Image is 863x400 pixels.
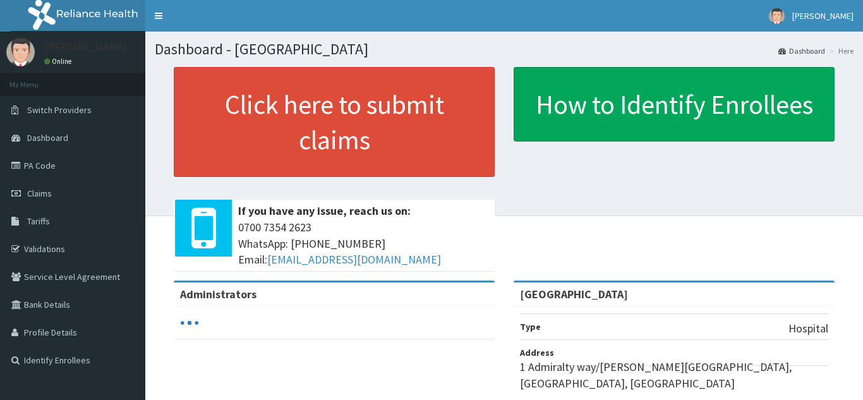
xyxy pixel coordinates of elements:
a: Dashboard [778,45,825,56]
span: Tariffs [27,215,50,227]
a: How to Identify Enrollees [514,67,835,142]
b: Type [520,321,541,332]
img: User Image [769,8,785,24]
a: Click here to submit claims [174,67,495,177]
p: Hospital [788,320,828,337]
span: Dashboard [27,132,68,143]
img: User Image [6,38,35,66]
span: 0700 7354 2623 WhatsApp: [PHONE_NUMBER] Email: [238,219,488,268]
svg: audio-loading [180,313,199,332]
span: [PERSON_NAME] [792,10,854,21]
span: Switch Providers [27,104,92,116]
b: If you have any issue, reach us on: [238,203,411,218]
p: [PERSON_NAME] [44,41,127,52]
b: Address [520,347,554,358]
span: Claims [27,188,52,199]
li: Here [826,45,854,56]
a: Online [44,57,75,66]
h1: Dashboard - [GEOGRAPHIC_DATA] [155,41,854,58]
b: Administrators [180,287,256,301]
a: [EMAIL_ADDRESS][DOMAIN_NAME] [267,252,441,267]
strong: [GEOGRAPHIC_DATA] [520,287,628,301]
p: 1 Admiralty way/[PERSON_NAME][GEOGRAPHIC_DATA], [GEOGRAPHIC_DATA], [GEOGRAPHIC_DATA] [520,359,828,391]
